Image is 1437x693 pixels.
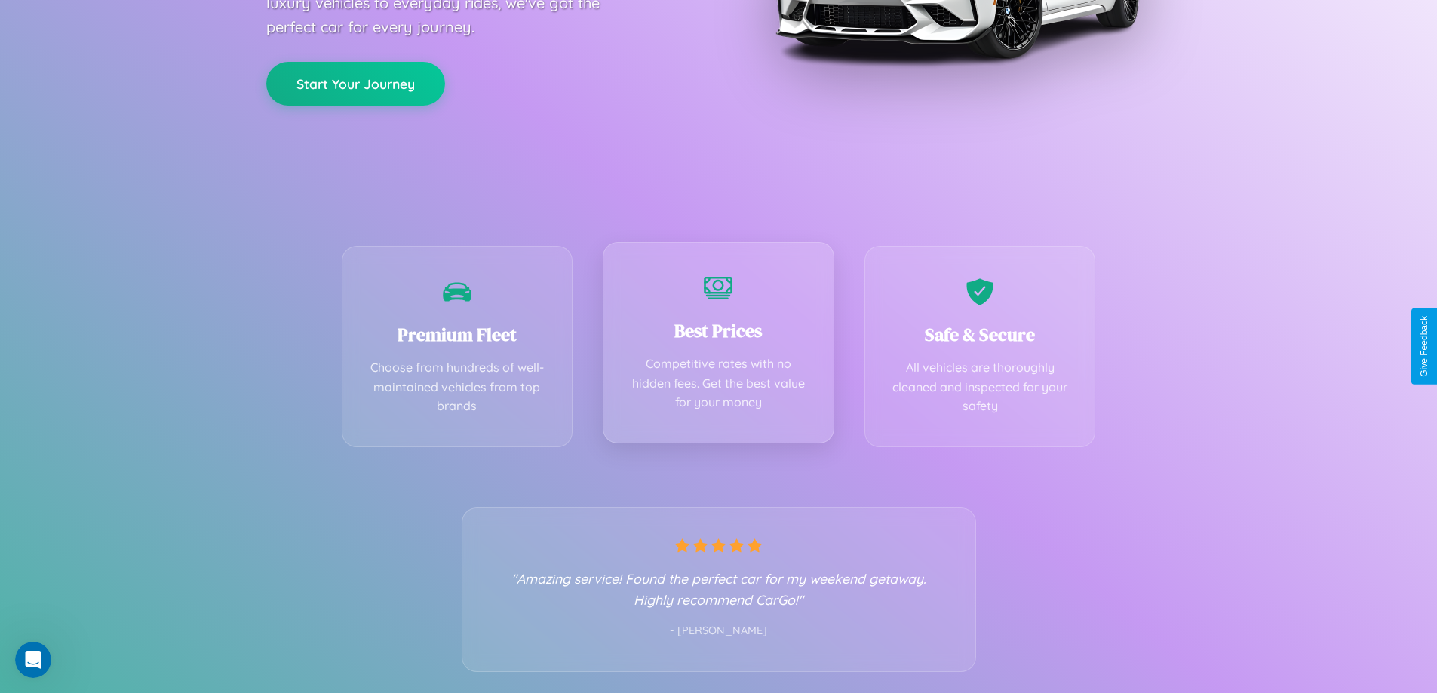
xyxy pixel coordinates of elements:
p: Choose from hundreds of well-maintained vehicles from top brands [365,358,550,416]
button: Start Your Journey [266,62,445,106]
p: Competitive rates with no hidden fees. Get the best value for your money [626,354,811,412]
p: All vehicles are thoroughly cleaned and inspected for your safety [888,358,1073,416]
p: "Amazing service! Found the perfect car for my weekend getaway. Highly recommend CarGo!" [493,568,945,610]
h3: Best Prices [626,318,811,343]
iframe: Intercom live chat [15,642,51,678]
div: Give Feedback [1419,316,1429,377]
h3: Safe & Secure [888,322,1073,347]
p: - [PERSON_NAME] [493,621,945,641]
h3: Premium Fleet [365,322,550,347]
